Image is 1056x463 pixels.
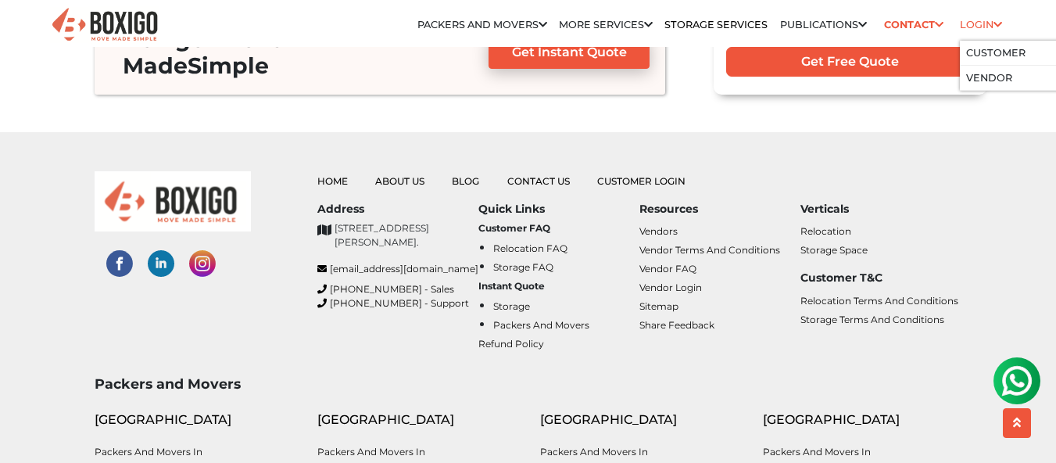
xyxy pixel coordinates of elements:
a: Publications [780,19,867,31]
a: Get Instant Quote [489,36,650,69]
a: Relocation Terms and Conditions [800,295,958,307]
b: Instant Quote [478,280,545,292]
a: About Us [375,175,424,187]
a: Storage Services [664,19,768,31]
h6: Address [317,203,478,216]
a: Contact [879,13,948,37]
div: [GEOGRAPHIC_DATA] [317,411,517,429]
b: Customer FAQ [478,222,550,234]
h6: Quick Links [478,203,639,216]
h6: Customer T&C [800,271,961,285]
a: Storage Space [800,244,868,256]
a: Sitemap [639,300,678,312]
a: Customer [966,47,1026,59]
img: facebook-social-links [106,250,133,277]
p: [STREET_ADDRESS][PERSON_NAME]. [335,221,478,249]
a: Vendor Terms and Conditions [639,244,780,256]
a: Vendor Login [639,282,702,293]
a: Storage Terms and Conditions [800,314,944,325]
a: Refund Policy [478,338,544,350]
a: Relocation FAQ [493,242,567,254]
a: Storage FAQ [493,261,553,273]
h3: Packers and Movers [95,375,962,392]
img: whatsapp-icon.svg [16,16,47,47]
a: [EMAIL_ADDRESS][DOMAIN_NAME] [317,262,478,276]
button: scroll up [1003,408,1031,438]
h6: Resources [639,203,800,216]
a: [PHONE_NUMBER] - Support [317,296,478,310]
a: Home [317,175,348,187]
div: [GEOGRAPHIC_DATA] [540,411,739,429]
input: Get Free Quote [726,48,975,77]
img: linked-in-social-links [148,250,174,277]
a: Packers and Movers [493,319,589,331]
a: Vendor FAQ [639,263,696,275]
a: Blog [452,175,479,187]
a: Share Feedback [639,319,714,331]
div: [GEOGRAPHIC_DATA] [95,411,294,429]
a: Vendors [639,225,678,237]
a: Contact Us [507,175,570,187]
a: Login [960,19,1002,31]
img: Boxigo [50,6,159,45]
a: Vendor [966,72,1012,84]
a: Relocation [800,225,851,237]
h3: - Move Made [110,26,460,79]
a: [PHONE_NUMBER] - Sales [317,282,478,296]
a: Storage [493,300,530,312]
span: Simple [188,52,269,79]
img: boxigo_logo_small [95,171,251,231]
a: More services [559,19,653,31]
h6: Verticals [800,203,961,216]
div: [GEOGRAPHIC_DATA] [763,411,962,429]
a: Packers and Movers [417,19,547,31]
a: Customer Login [597,175,686,187]
img: instagram-social-links [189,250,216,277]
